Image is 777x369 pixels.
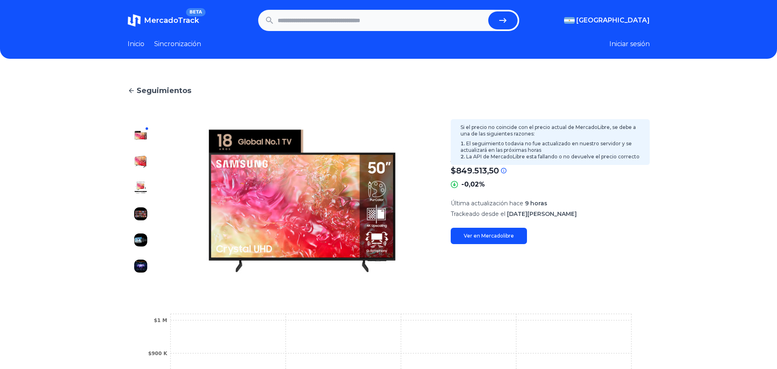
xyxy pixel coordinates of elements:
font: $849.513,50 [451,166,499,176]
button: Iniciar sesión [609,39,650,49]
font: Si el precio no coincide con el precio actual de MercadoLibre, se debe a una de las siguientes ra... [460,124,636,137]
font: [GEOGRAPHIC_DATA] [576,16,650,24]
button: [GEOGRAPHIC_DATA] [564,16,650,25]
img: Televisor inteligente Samsung Crystal UHD 4K de 50 pulgadas Un50du7000 [134,155,147,168]
img: Televisor inteligente Samsung Crystal UHD 4K de 50 pulgadas Un50du7000 [134,260,147,273]
font: Inicio [128,40,144,48]
font: Ver en Mercadolibre [464,233,514,239]
font: -0,02% [461,180,485,188]
img: MercadoTrack [128,14,141,27]
a: Seguimientos [128,85,650,96]
a: Sincronización [154,39,201,49]
a: MercadoTrackBETA [128,14,199,27]
img: Televisor inteligente Samsung Crystal UHD 4K de 50 pulgadas Un50du7000 [134,233,147,247]
font: MercadoTrack [144,16,199,25]
img: Televisor inteligente Samsung Crystal UHD 4K de 50 pulgadas Un50du7000 [134,207,147,220]
a: Inicio [128,39,144,49]
font: Trackeado desde el [451,210,505,218]
font: [DATE][PERSON_NAME] [507,210,577,218]
img: Argentina [564,17,575,24]
font: Iniciar sesión [609,40,650,48]
font: Sincronización [154,40,201,48]
a: Ver en Mercadolibre [451,228,527,244]
img: Televisor inteligente Samsung Crystal UHD 4K de 50 pulgadas Un50du7000 [170,122,434,279]
font: BETA [189,9,202,15]
tspan: $1 M [154,318,167,323]
font: La API de MercadoLibre esta fallando o no devuelve el precio correcto [466,153,640,160]
font: El seguimiento todavia no fue actualizado en nuestro servidor y se actualizará en las próximas horas [460,140,632,153]
font: Última actualización hace [451,200,523,207]
img: Televisor inteligente Samsung Crystal UHD 4K de 50 pulgadas Un50du7000 [134,181,147,194]
tspan: $900 K [148,351,168,356]
img: Televisor inteligente Samsung Crystal UHD 4K de 50 pulgadas Un50du7000 [134,129,147,142]
font: 9 horas [525,200,547,207]
font: Seguimientos [137,86,191,95]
